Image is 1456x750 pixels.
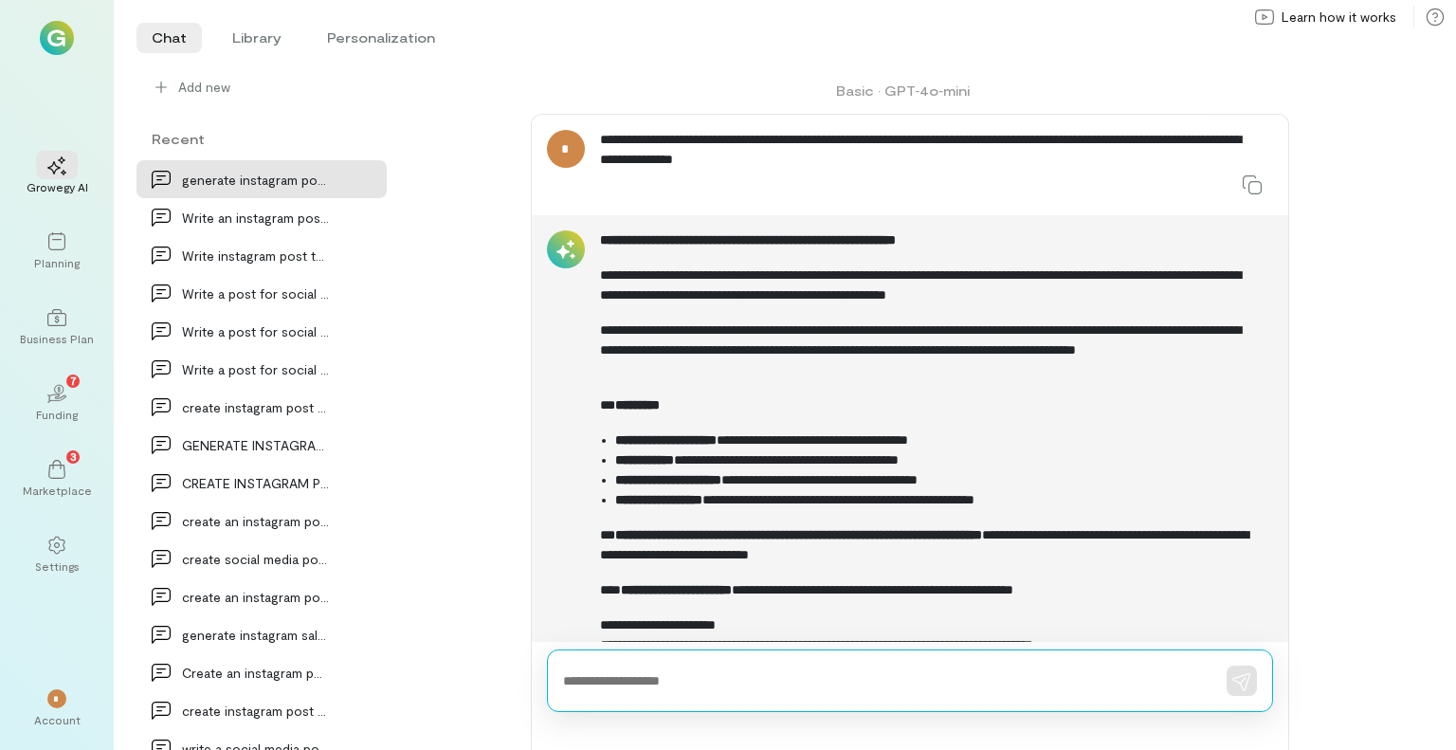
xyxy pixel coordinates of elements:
a: Funding [23,369,91,437]
div: create instagram post detailing our first vendor… [182,397,330,417]
a: Planning [23,217,91,285]
div: create an instagram post saying happy [DATE] and… [182,511,330,531]
div: generate instagram sales post for Dog owner for S… [182,625,330,645]
li: Library [217,23,297,53]
div: Settings [35,558,80,574]
div: create an instagram post after Re-Leashed (Patent… [182,587,330,607]
div: Marketplace [23,483,92,498]
span: Add new [178,78,372,97]
div: Write an instagram post for Dog lover about first… [182,208,330,228]
div: Write instagram post to get Dog owner excited abo… [182,246,330,265]
div: Growegy AI [27,179,88,194]
div: create instagram post for Dog owner Dog lover to… [182,701,330,721]
div: Account [34,712,81,727]
div: Funding [36,407,78,422]
li: Chat [136,23,202,53]
div: CREATE INSTAGRAM POST FOR Dog owner ANNOUNCING SP… [182,473,330,493]
a: Growegy AI [23,141,91,210]
div: Write a post for social media to generate interes… [182,284,330,303]
span: 3 [70,448,77,465]
div: Business Plan [20,331,94,346]
a: Business Plan [23,293,91,361]
div: GENERATE INSTAGRAM POST THANKING FOR SMALL BUSINE… [182,435,330,455]
span: Learn how it works [1282,8,1396,27]
li: Personalization [312,23,450,53]
div: Write a post for social media to generate interes… [182,359,330,379]
a: Marketplace [23,445,91,513]
div: *Account [23,674,91,742]
span: 7 [70,372,77,389]
div: create social media post highlighting Bunny flora… [182,549,330,569]
div: Planning [34,255,80,270]
div: generate instagram post to launch [DATE] colle… [182,170,330,190]
div: Create an instagram post to highlight Spring bloo… [182,663,330,683]
a: Settings [23,521,91,589]
div: Write a post for social media to generate interes… [182,321,330,341]
div: Recent [136,129,387,149]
